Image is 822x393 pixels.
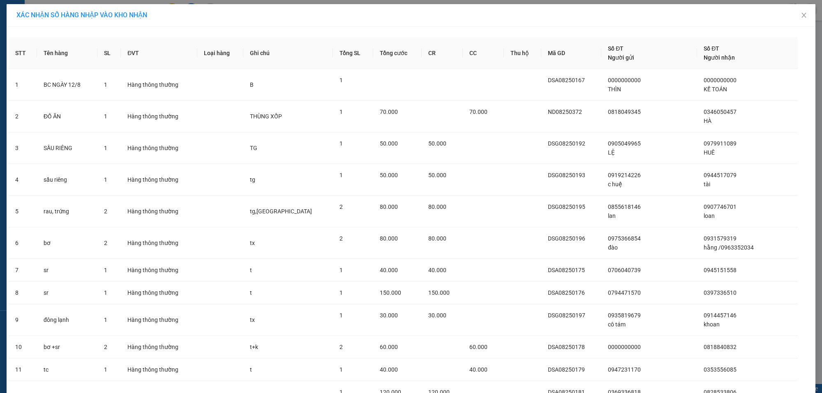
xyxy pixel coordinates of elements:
td: 3 [9,132,37,164]
span: t [250,366,252,373]
td: bơ [37,227,97,259]
span: 70.000 [469,109,487,115]
span: tài [704,181,710,187]
td: 5 [9,196,37,227]
td: Hàng thông thường [121,358,197,381]
span: 1 [104,317,107,323]
td: Hàng thông thường [121,227,197,259]
span: 0931579319 [704,235,737,242]
span: đào [608,244,618,251]
span: 1 [104,366,107,373]
span: 30.000 [428,312,446,319]
td: sầu riêng [37,164,97,196]
span: hằng /0963352034 [704,244,754,251]
span: 0818049345 [608,109,641,115]
span: cô tám [608,321,626,328]
span: 1 [104,113,107,120]
span: tx [250,240,255,246]
td: SẦU RIÊNG [37,132,97,164]
th: CC [463,37,504,69]
td: Hàng thông thường [121,259,197,282]
td: 7 [9,259,37,282]
span: loan [704,213,715,219]
td: Hàng thông thường [121,304,197,336]
td: 9 [9,304,37,336]
th: Mã GD [541,37,601,69]
span: DSG08250196 [548,235,585,242]
span: Số ĐT [704,45,719,52]
span: TG [250,145,257,151]
span: 0794471570 [608,289,641,296]
span: 2 [339,203,343,210]
span: 2 [104,240,107,246]
span: 0914457146 [704,312,737,319]
span: DSA08250179 [548,366,585,373]
span: close [801,12,807,18]
button: Close [792,4,815,27]
td: tc [37,358,97,381]
th: CR [422,37,463,69]
td: 8 [9,282,37,304]
span: 0979911089 [704,140,737,147]
span: Số ĐT [608,45,623,52]
th: SL [97,37,121,69]
td: Hàng thông thường [121,196,197,227]
span: 0000000000 [608,77,641,83]
span: 40.000 [469,366,487,373]
span: THÌN [608,86,621,92]
td: 6 [9,227,37,259]
span: 0919214226 [608,172,641,178]
span: 1 [339,267,343,273]
span: Người nhận [704,54,735,61]
span: 40.000 [380,366,398,373]
span: 80.000 [428,235,446,242]
span: 50.000 [380,172,398,178]
span: DSG08250192 [548,140,585,147]
span: Người gửi [608,54,634,61]
td: Hàng thông thường [121,282,197,304]
span: 1 [339,289,343,296]
span: 0945151558 [704,267,737,273]
td: 11 [9,358,37,381]
td: 10 [9,336,37,358]
span: tg,[GEOGRAPHIC_DATA] [250,208,312,215]
span: HÀ [704,118,711,124]
span: 0975366854 [608,235,641,242]
span: 150.000 [428,289,450,296]
span: DSA08250175 [548,267,585,273]
span: 0935819679 [608,312,641,319]
span: 1 [104,267,107,273]
span: 1 [339,109,343,115]
span: 30.000 [380,312,398,319]
span: 2 [339,235,343,242]
span: 1 [104,289,107,296]
span: 150.000 [380,289,401,296]
td: đông lạnh [37,304,97,336]
span: XÁC NHẬN SỐ HÀNG NHẬP VÀO KHO NHẬN [16,11,147,19]
td: 2 [9,101,37,132]
span: DSA08250176 [548,289,585,296]
td: Hàng thông thường [121,164,197,196]
span: ND08250372 [548,109,582,115]
span: THÙNG XỐP [250,113,282,120]
span: 1 [339,140,343,147]
span: LỆ [608,149,615,156]
span: 50.000 [428,140,446,147]
span: DSA08250167 [548,77,585,83]
span: 0706040739 [608,267,641,273]
span: 1 [104,176,107,183]
td: 1 [9,69,37,101]
td: Hàng thông thường [121,101,197,132]
span: 1 [339,366,343,373]
td: bơ +sr [37,336,97,358]
span: tg [250,176,255,183]
span: 60.000 [380,344,398,350]
span: KẾ TOÁN [704,86,727,92]
th: ĐVT [121,37,197,69]
td: 4 [9,164,37,196]
span: lan [608,213,616,219]
span: 60.000 [469,344,487,350]
span: 0905049965 [608,140,641,147]
span: 0000000000 [608,344,641,350]
span: 80.000 [380,203,398,210]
